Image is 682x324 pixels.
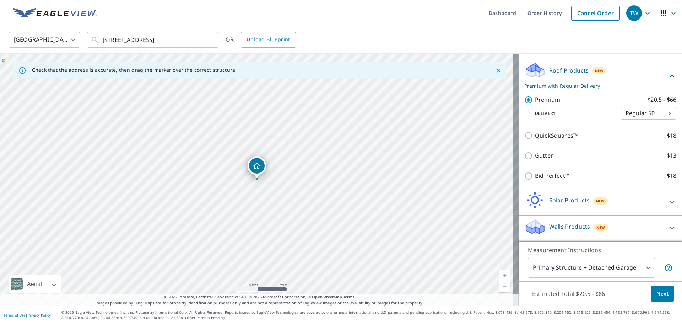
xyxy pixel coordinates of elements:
[32,67,237,73] p: Check that the address is accurate, then drag the marker over the correct structure.
[13,8,97,18] img: EV Logo
[4,313,26,318] a: Terms of Use
[526,286,611,302] p: Estimated Total: $20.5 - $66
[535,95,560,104] p: Premium
[494,66,503,75] button: Close
[28,313,51,318] a: Privacy Policy
[524,218,676,239] div: Walls ProductsNew
[535,171,569,180] p: Bid Perfect™
[664,264,673,272] span: Your report will include the primary structure and a detached garage if one exists.
[4,313,51,317] p: |
[226,32,296,48] div: OR
[667,151,676,160] p: $13
[656,290,669,298] span: Next
[596,198,605,204] span: New
[528,258,655,278] div: Primary Structure + Detached Garage
[524,82,668,90] p: Premium with Regular Delivery
[499,281,510,292] a: Current Level 19, Zoom Out
[241,32,296,48] a: Upload Blueprint
[626,5,642,21] div: TW
[343,294,355,299] a: Terms
[595,68,604,74] span: New
[535,151,553,160] p: Gutter
[312,294,342,299] a: OpenStreetMap
[571,6,620,21] a: Cancel Order
[499,270,510,281] a: Current Level 19, Zoom In
[667,131,676,140] p: $18
[549,222,590,231] p: Walls Products
[549,66,589,75] p: Roof Products
[9,275,61,293] div: Aerial
[9,30,80,50] div: [GEOGRAPHIC_DATA]
[528,246,673,254] p: Measurement Instructions
[524,110,621,117] p: Delivery
[25,275,44,293] div: Aerial
[647,95,676,104] p: $20.5 - $66
[524,192,676,212] div: Solar ProductsNew
[103,30,204,50] input: Search by address or latitude-longitude
[535,131,578,140] p: QuickSquares™
[621,103,676,123] div: Regular $0
[549,196,590,205] p: Solar Products
[61,310,678,320] p: © 2025 Eagle View Technologies, Inc. and Pictometry International Corp. All Rights Reserved. Repo...
[596,224,605,230] span: New
[248,156,266,179] div: Dropped pin, building 1, Residential property, 5458 Reedy Branch Rd Winterville, NC 28590
[667,171,676,180] p: $18
[524,62,676,90] div: Roof ProductsNewPremium with Regular Delivery
[651,286,674,302] button: Next
[164,294,355,300] span: © 2025 TomTom, Earthstar Geographics SIO, © 2025 Microsoft Corporation, ©
[247,35,290,44] span: Upload Blueprint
